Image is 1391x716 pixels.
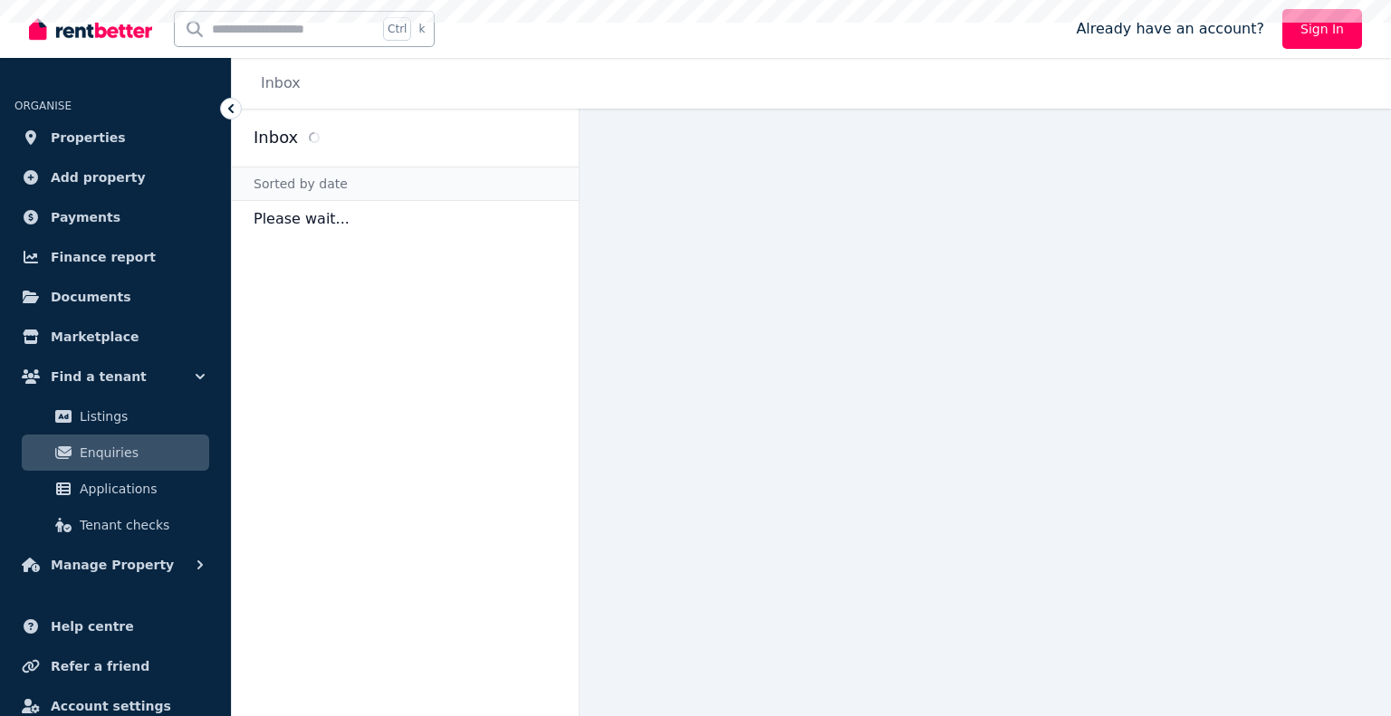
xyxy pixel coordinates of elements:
span: Payments [51,206,120,228]
a: Properties [14,119,216,156]
span: Manage Property [51,554,174,576]
button: Find a tenant [14,358,216,395]
a: Refer a friend [14,648,216,684]
a: Help centre [14,608,216,644]
span: Applications [80,478,202,500]
a: Sign In [1282,9,1362,49]
a: Tenant checks [22,507,209,543]
span: Add property [51,167,146,188]
span: Finance report [51,246,156,268]
a: Documents [14,279,216,315]
span: Enquiries [80,442,202,463]
a: Enquiries [22,434,209,471]
button: Manage Property [14,547,216,583]
a: Applications [22,471,209,507]
span: Find a tenant [51,366,147,387]
a: Finance report [14,239,216,275]
a: Add property [14,159,216,196]
span: Listings [80,406,202,427]
span: Help centre [51,616,134,637]
span: k [418,22,425,36]
span: Ctrl [383,17,411,41]
span: ORGANISE [14,100,72,112]
div: Sorted by date [232,167,579,201]
a: Payments [14,199,216,235]
span: Documents [51,286,131,308]
span: Marketplace [51,326,139,348]
h2: Inbox [254,125,298,150]
nav: Breadcrumb [232,58,322,109]
span: Tenant checks [80,514,202,536]
a: Inbox [261,74,301,91]
span: Refer a friend [51,655,149,677]
p: Please wait... [232,201,579,237]
span: Already have an account? [1076,18,1264,40]
a: Listings [22,398,209,434]
img: RentBetter [29,15,152,43]
span: Properties [51,127,126,148]
a: Marketplace [14,319,216,355]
